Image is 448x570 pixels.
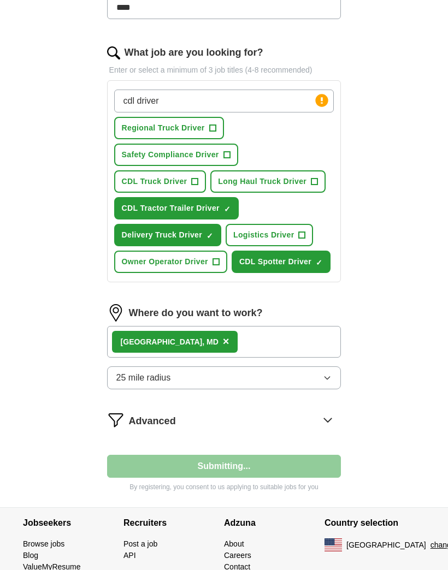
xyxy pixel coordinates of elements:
span: [GEOGRAPHIC_DATA] [346,539,426,551]
button: Long Haul Truck Driver [210,170,326,193]
h4: Country selection [325,508,425,538]
a: Post a job [123,539,157,548]
button: 25 mile radius [107,366,341,389]
button: Safety Compliance Driver [114,144,238,166]
button: Delivery Truck Driver✓ [114,224,221,246]
span: CDL Spotter Driver [239,256,311,268]
strong: [GEOGRAPHIC_DATA] [121,337,203,346]
a: API [123,551,136,560]
span: Long Haul Truck Driver [218,176,306,187]
button: Regional Truck Driver [114,117,224,139]
button: Logistics Driver [226,224,313,246]
span: ✓ [207,231,213,240]
span: 25 mile radius [116,371,171,384]
label: What job are you looking for? [125,45,263,60]
button: CDL Truck Driver [114,170,207,193]
span: CDL Truck Driver [122,176,187,187]
span: CDL Tractor Trailer Driver [122,203,220,214]
a: Blog [23,551,38,560]
img: US flag [325,538,342,551]
button: × [223,334,229,350]
a: About [224,539,244,548]
span: Logistics Driver [233,229,294,241]
img: filter [107,411,125,429]
label: Where do you want to work? [129,306,263,320]
p: Enter or select a minimum of 3 job titles (4-8 recommended) [107,64,341,76]
span: Safety Compliance Driver [122,149,219,161]
button: CDL Spotter Driver✓ [232,251,331,273]
span: ✓ [316,258,322,267]
a: Browse jobs [23,539,64,548]
div: , MD [121,336,219,348]
span: ✓ [224,205,231,213]
p: By registering, you consent to us applying to suitable jobs for you [107,482,341,492]
button: CDL Tractor Trailer Driver✓ [114,197,239,219]
img: search.png [107,46,120,60]
img: location.png [107,304,125,322]
a: Careers [224,551,251,560]
button: Owner Operator Driver [114,251,227,273]
span: Regional Truck Driver [122,122,205,134]
span: Delivery Truck Driver [122,229,202,241]
span: × [223,335,229,347]
input: Type a job title and press enter [114,90,334,112]
span: Advanced [129,414,176,429]
button: Submitting... [107,455,341,478]
span: Owner Operator Driver [122,256,208,268]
